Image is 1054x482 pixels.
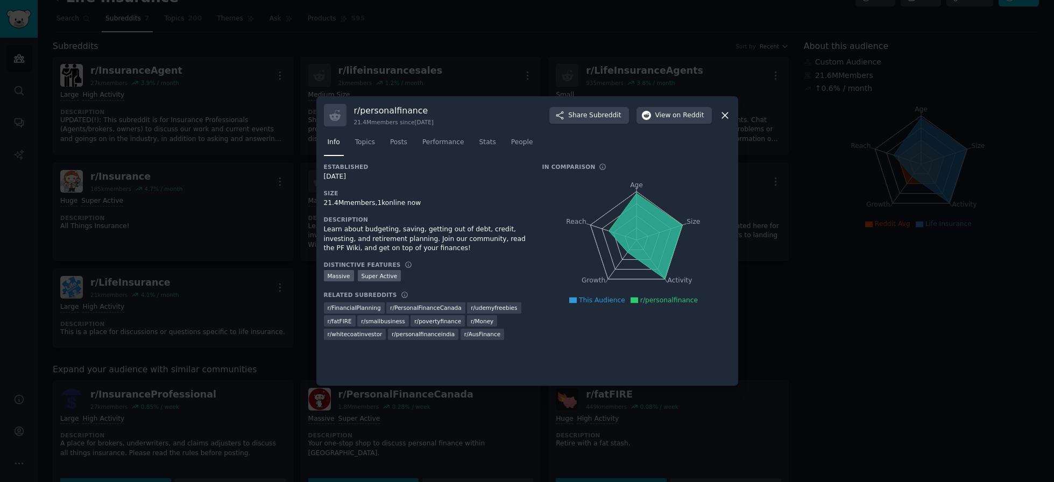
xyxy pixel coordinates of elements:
h3: Established [324,163,527,171]
span: This Audience [579,296,625,304]
span: Topics [355,138,375,147]
tspan: Activity [667,277,692,285]
span: Info [328,138,340,147]
a: Posts [386,134,411,156]
tspan: Age [630,181,643,189]
span: r/ povertyfinance [414,317,461,325]
button: ShareSubreddit [549,107,628,124]
span: on Reddit [673,111,704,120]
div: Massive [324,270,354,281]
span: People [511,138,533,147]
span: r/ whitecoatinvestor [328,330,383,338]
div: Super Active [358,270,401,281]
a: Topics [351,134,379,156]
a: Stats [476,134,500,156]
span: r/ Money [471,317,494,325]
h3: Size [324,189,527,197]
span: Subreddit [589,111,621,120]
h3: r/ personalfinance [354,105,434,116]
span: Share [568,111,621,120]
tspan: Size [687,218,700,225]
span: r/ FinancialPlanning [328,304,381,311]
span: r/ personalfinanceindia [392,330,455,338]
span: r/personalfinance [640,296,698,304]
a: Info [324,134,344,156]
tspan: Growth [582,277,605,285]
span: r/ fatFIRE [328,317,352,325]
span: r/ AusFinance [464,330,500,338]
button: Viewon Reddit [636,107,712,124]
h3: Related Subreddits [324,291,397,299]
span: r/ PersonalFinanceCanada [390,304,462,311]
span: View [655,111,704,120]
a: People [507,134,537,156]
span: Posts [390,138,407,147]
div: 21.4M members, 1k online now [324,199,527,208]
span: r/ smallbusiness [361,317,405,325]
h3: Distinctive Features [324,261,401,268]
div: Learn about budgeting, saving, getting out of debt, credit, investing, and retirement planning. J... [324,225,527,253]
a: Performance [419,134,468,156]
h3: In Comparison [542,163,596,171]
span: Performance [422,138,464,147]
div: 21.4M members since [DATE] [354,118,434,126]
div: [DATE] [324,172,527,182]
span: Stats [479,138,496,147]
h3: Description [324,216,527,223]
tspan: Reach [566,218,586,225]
span: r/ udemyfreebies [471,304,517,311]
